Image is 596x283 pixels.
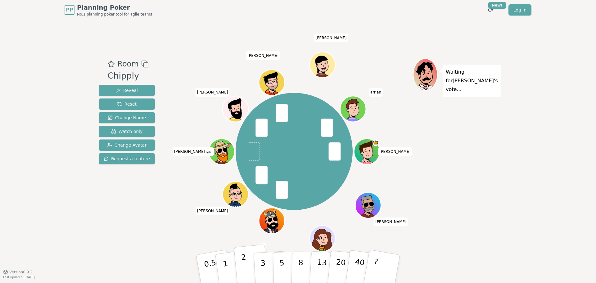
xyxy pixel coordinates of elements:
span: Room [117,58,138,70]
button: New! [485,4,496,16]
button: Reveal [99,85,155,96]
span: PP [66,6,73,14]
button: Add as favourite [107,58,115,70]
div: Chipply [107,70,148,82]
span: Click to change your name [173,147,214,156]
button: Change Avatar [99,139,155,151]
span: Click to change your name [196,88,230,96]
button: Change Name [99,112,155,123]
span: Reset [117,101,137,107]
span: Planning Poker [77,3,152,12]
span: No.1 planning poker tool for agile teams [77,12,152,17]
button: Version0.9.2 [3,270,33,275]
span: Click to change your name [314,33,348,42]
button: Watch only [99,126,155,137]
span: Request a feature [104,156,150,162]
a: PPPlanning PokerNo.1 planning poker tool for agile teams [65,3,152,17]
span: Change Avatar [107,142,147,148]
p: Waiting for [PERSON_NAME] 's vote... [446,68,498,94]
button: Reset [99,98,155,110]
span: Watch only [111,128,143,135]
span: Change Name [108,115,146,121]
span: Dylan is the host [372,139,379,146]
span: Click to change your name [196,207,230,215]
a: Log in [508,4,531,16]
span: (you) [205,151,213,153]
span: Version 0.9.2 [9,270,33,275]
span: Click to change your name [246,51,280,60]
span: Click to change your name [374,217,408,226]
button: Request a feature [99,153,155,164]
span: Click to change your name [369,88,383,96]
span: Reveal [116,87,138,94]
span: Click to change your name [260,243,266,252]
span: Click to change your name [378,147,412,156]
span: Last updated: [DATE] [3,276,35,279]
div: New! [488,2,506,9]
button: Click to change your avatar [210,139,234,164]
